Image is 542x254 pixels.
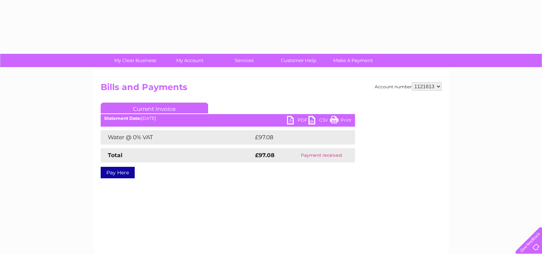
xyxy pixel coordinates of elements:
h2: Bills and Payments [101,82,442,96]
div: [DATE] [101,116,355,121]
a: My Clear Business [106,54,165,67]
a: Services [215,54,274,67]
b: Statement Date: [104,116,141,121]
a: Make A Payment [323,54,383,67]
strong: £97.08 [255,152,274,159]
td: £97.08 [253,130,341,145]
td: Water @ 0% VAT [101,130,253,145]
div: Account number [375,82,442,91]
a: Current Invoice [101,103,208,113]
td: Payment received [288,148,355,163]
a: CSV [308,116,330,126]
a: Customer Help [269,54,328,67]
a: Pay Here [101,167,135,178]
a: PDF [287,116,308,126]
a: Print [330,116,351,126]
a: My Account [160,54,219,67]
strong: Total [108,152,123,159]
